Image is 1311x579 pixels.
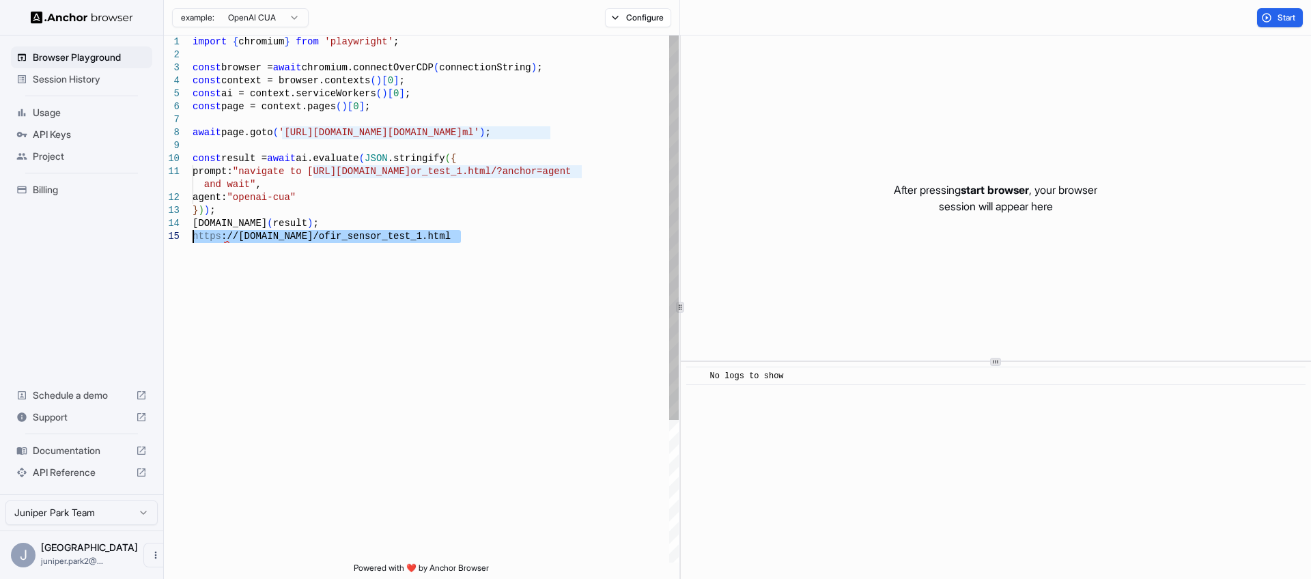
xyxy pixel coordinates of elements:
span: chromium.connectOverCDP [302,62,434,73]
div: 15 [164,230,180,243]
div: 12 [164,191,180,204]
span: https [193,231,221,242]
span: await [273,62,302,73]
span: JSON [365,153,388,164]
span: ) [198,205,203,216]
div: Schedule a demo [11,384,152,406]
span: ) [382,88,387,99]
span: { [451,153,456,164]
div: 6 [164,100,180,113]
span: ( [336,101,341,112]
span: 'playwright' [324,36,393,47]
span: ( [445,153,451,164]
span: ai = context.serviceWorkers [221,88,376,99]
div: J [11,543,36,567]
span: ) [376,75,382,86]
div: 14 [164,217,180,230]
span: 0 [353,101,358,112]
span: [ [348,101,353,112]
span: connectionString [439,62,531,73]
span: ; [313,218,318,229]
button: Open menu [143,543,168,567]
span: ( [359,153,365,164]
span: ; [405,88,410,99]
span: ) [307,218,313,229]
div: 1 [164,36,180,48]
span: Session History [33,72,147,86]
span: Browser Playground [33,51,147,64]
span: ( [434,62,439,73]
span: } [193,205,198,216]
img: Anchor Logo [31,11,133,24]
span: ( [267,218,272,229]
span: Schedule a demo [33,389,130,402]
div: 9 [164,139,180,152]
span: ) [204,205,210,216]
span: Project [33,150,147,163]
span: context = browser.contexts [221,75,370,86]
div: Browser Playground [11,46,152,68]
span: ; [399,75,404,86]
span: const [193,75,221,86]
span: or_test_1.html/?anchor=agent [410,166,571,177]
span: ; [393,36,399,47]
div: Usage [11,102,152,124]
span: .stringify [388,153,445,164]
div: 11 [164,165,180,178]
button: Start [1257,8,1303,27]
span: page = context.pages [221,101,336,112]
span: ] [399,88,404,99]
span: [ [382,75,387,86]
div: Support [11,406,152,428]
div: 5 [164,87,180,100]
div: 3 [164,61,180,74]
span: result [273,218,307,229]
span: Support [33,410,130,424]
div: API Reference [11,462,152,483]
span: page.goto [221,127,273,138]
div: 10 [164,152,180,165]
span: { [233,36,238,47]
span: and wait" [204,179,256,190]
span: const [193,62,221,73]
span: ml' [462,127,479,138]
span: ; [537,62,542,73]
span: Documentation [33,444,130,457]
div: 7 [164,113,180,126]
span: ( [376,88,382,99]
span: ://[DOMAIN_NAME]/ofir_sensor_test_1.html [221,231,451,242]
span: ; [210,205,215,216]
span: API Reference [33,466,130,479]
span: ; [365,101,370,112]
span: ] [393,75,399,86]
span: ai.evaluate [296,153,358,164]
span: await [193,127,221,138]
span: browser = [221,62,273,73]
span: from [296,36,319,47]
div: API Keys [11,124,152,145]
span: Juniper Park [41,541,138,553]
span: [ [388,88,393,99]
div: Documentation [11,440,152,462]
span: chromium [238,36,284,47]
span: const [193,88,221,99]
div: Billing [11,179,152,201]
span: const [193,153,221,164]
span: Usage [33,106,147,119]
span: ( [370,75,376,86]
span: prompt: [193,166,233,177]
span: example: [181,12,214,23]
span: juniper.park2@gmail.com [41,556,103,566]
span: [DOMAIN_NAME] [193,218,267,229]
div: 4 [164,74,180,87]
span: Billing [33,183,147,197]
span: result = [221,153,267,164]
span: "navigate to [URL][DOMAIN_NAME] [233,166,410,177]
span: "openai-cua" [227,192,296,203]
span: ​ [693,369,700,383]
div: Project [11,145,152,167]
span: API Keys [33,128,147,141]
div: 8 [164,126,180,139]
p: After pressing , your browser session will appear here [894,182,1097,214]
span: agent: [193,192,227,203]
